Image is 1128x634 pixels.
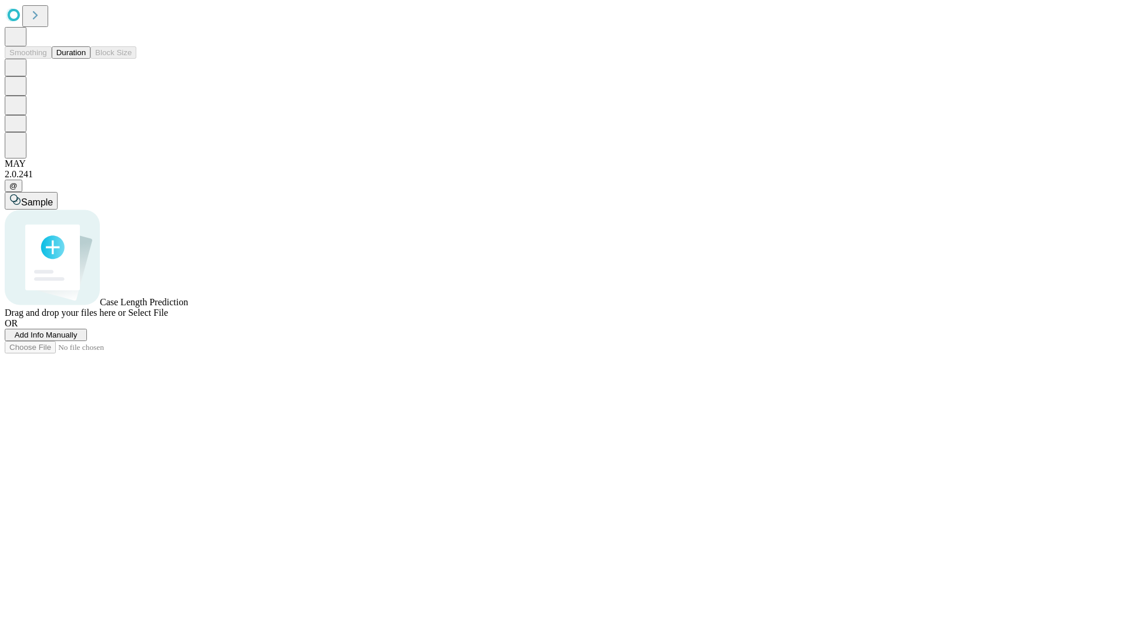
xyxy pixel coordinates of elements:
[100,297,188,307] span: Case Length Prediction
[90,46,136,59] button: Block Size
[5,180,22,192] button: @
[21,197,53,207] span: Sample
[52,46,90,59] button: Duration
[5,192,58,210] button: Sample
[5,308,126,318] span: Drag and drop your files here or
[9,181,18,190] span: @
[5,46,52,59] button: Smoothing
[5,329,87,341] button: Add Info Manually
[5,318,18,328] span: OR
[5,158,1123,169] div: MAY
[15,331,78,339] span: Add Info Manually
[5,169,1123,180] div: 2.0.241
[128,308,168,318] span: Select File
